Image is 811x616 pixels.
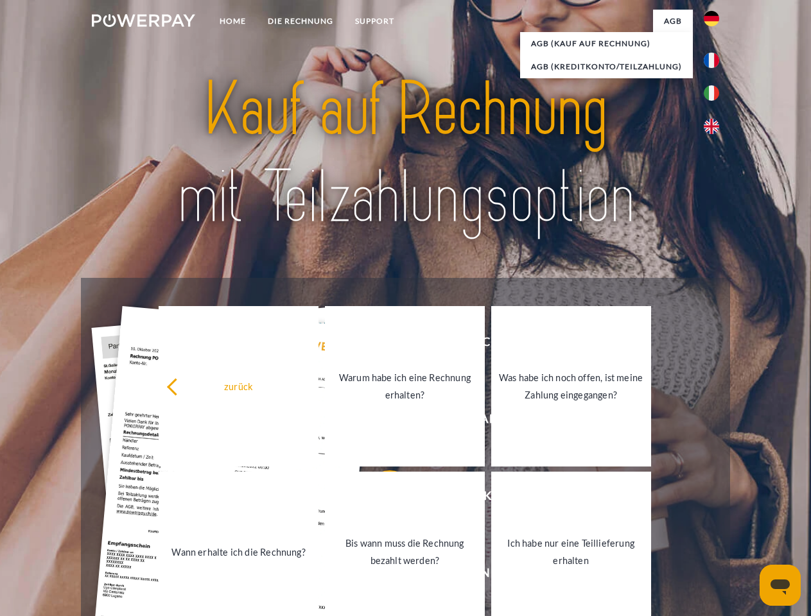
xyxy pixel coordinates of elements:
div: Was habe ich noch offen, ist meine Zahlung eingegangen? [499,369,643,404]
a: DIE RECHNUNG [257,10,344,33]
iframe: Schaltfläche zum Öffnen des Messaging-Fensters [760,565,801,606]
a: agb [653,10,693,33]
a: Was habe ich noch offen, ist meine Zahlung eingegangen? [491,306,651,466]
a: Home [209,10,257,33]
div: Warum habe ich eine Rechnung erhalten? [333,369,477,404]
img: logo-powerpay-white.svg [92,14,195,27]
a: SUPPORT [344,10,405,33]
div: Ich habe nur eine Teillieferung erhalten [499,535,643,569]
img: it [704,85,719,101]
a: AGB (Kreditkonto/Teilzahlung) [520,55,693,78]
div: Wann erhalte ich die Rechnung? [166,543,311,560]
img: de [704,11,719,26]
img: title-powerpay_de.svg [123,62,688,246]
a: AGB (Kauf auf Rechnung) [520,32,693,55]
img: fr [704,53,719,68]
img: en [704,119,719,134]
div: zurück [166,377,311,395]
div: Bis wann muss die Rechnung bezahlt werden? [333,535,477,569]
